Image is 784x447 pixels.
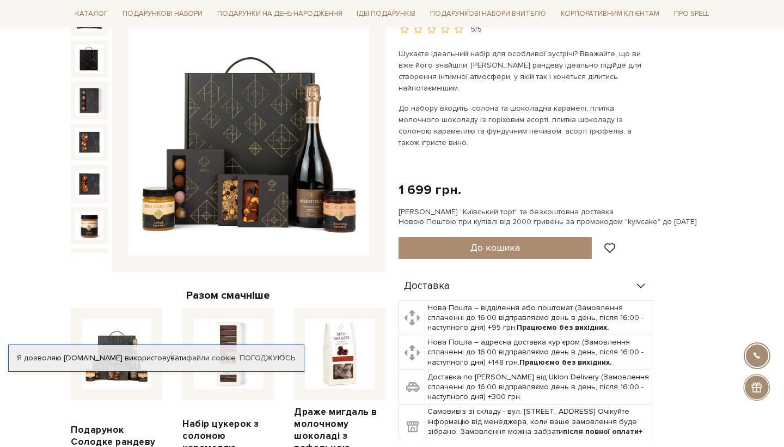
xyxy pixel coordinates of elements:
b: після повної оплати [563,427,639,436]
img: Подарунок Солодке рандеву [75,212,103,240]
span: Доставка [404,281,450,291]
a: Подарункові набори [118,5,207,22]
a: Подарункові набори Вчителю [426,4,550,23]
span: До кошика [470,241,520,253]
p: До набору входить: солона та шоколадна карамелі, плитка молочного шоколаду із горіховим асорті, п... [399,102,654,148]
td: Нова Пошта – відділення або поштомат (Замовлення сплаченні до 16:00 відправляємо день в день, піс... [425,300,652,335]
img: Подарунок Солодке рандеву [75,253,103,281]
img: Подарунок Солодке рандеву [128,15,369,256]
img: Подарунок Солодке рандеву [75,45,103,73]
a: Про Spell [670,5,713,22]
div: 1 699 грн. [399,182,461,198]
button: До кошика [399,237,592,259]
img: Подарунок Солодке рандеву [75,86,103,114]
div: Я дозволяю [DOMAIN_NAME] використовувати [9,353,304,363]
div: Разом смачніше [71,288,385,303]
img: Подарунок Солодке рандеву [75,170,103,198]
a: Погоджуюсь [240,353,295,363]
p: Шукаєте ідеальний набір для особливої зустрічі? Вважайте, що ви вже його знайшли. [PERSON_NAME] р... [399,48,654,94]
img: Драже мигдаль в молочному шоколаді з вафельною крихтою [305,319,375,389]
div: [PERSON_NAME] "Київський торт" та безкоштовна доставка Новою Поштою при купівлі від 2000 гривень ... [399,207,713,227]
img: Набір цукерок з солоною карамеллю [193,319,263,389]
td: Нова Пошта – адресна доставка кур'єром (Замовлення сплаченні до 16:00 відправляємо день в день, п... [425,335,652,370]
a: Корпоративним клієнтам [556,5,664,22]
td: Доставка по [PERSON_NAME] від Uklon Delivery (Замовлення сплаченні до 16:00 відправляємо день в д... [425,370,652,404]
img: Подарунок Солодке рандеву [82,319,151,389]
a: Ідеї подарунків [352,5,420,22]
div: 5/5 [471,25,482,35]
b: Працюємо без вихідних. [517,323,609,332]
img: Подарунок Солодке рандеву [75,128,103,156]
b: Працюємо без вихідних. [519,358,612,367]
a: файли cookie [186,353,236,363]
a: Подарунки на День народження [213,5,347,22]
a: Каталог [71,5,112,22]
